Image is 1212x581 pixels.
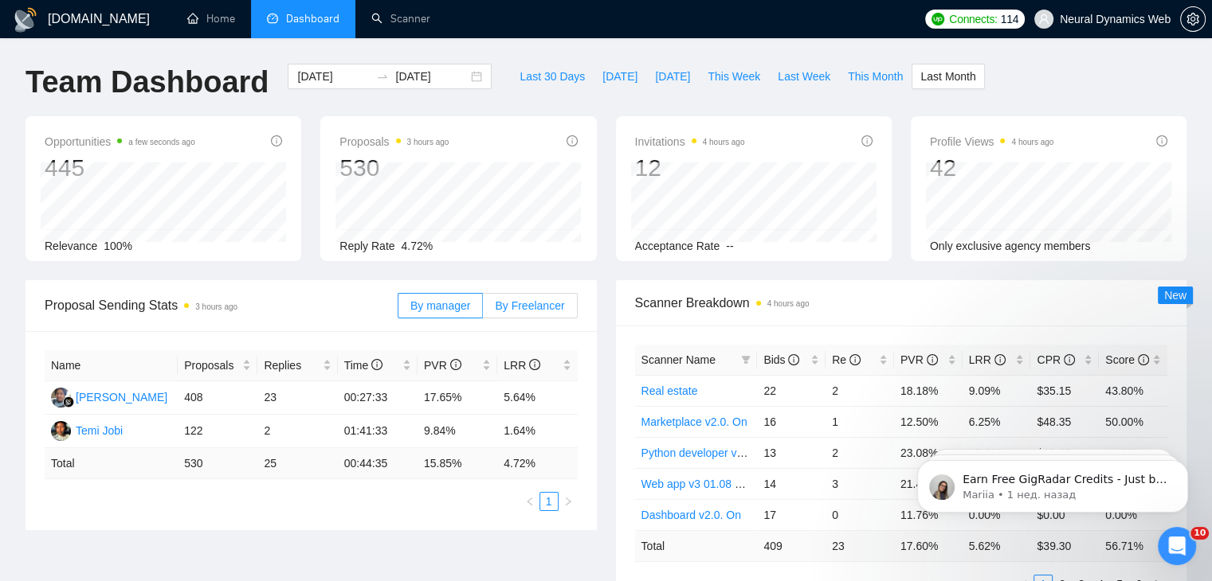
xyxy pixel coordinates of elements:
span: LRR [504,359,540,372]
td: 17.65% [418,381,497,415]
td: 122 [178,415,257,448]
span: Relevance [45,240,97,252]
td: 17 [757,499,826,530]
td: 5.64% [497,381,577,415]
a: searchScanner [371,12,430,25]
span: info-circle [450,359,461,370]
span: user [1038,14,1049,25]
span: info-circle [994,354,1006,365]
span: PVR [424,359,461,372]
th: Proposals [178,350,257,381]
img: AS [51,388,71,407]
a: Web app v3 01.08 boost on 22.08 -[PERSON_NAME] [641,478,908,490]
span: Re [832,353,861,366]
td: 50.00% [1099,406,1167,437]
span: info-circle [567,135,578,146]
time: 3 hours ago [195,302,237,311]
span: info-circle [1138,354,1149,365]
span: Last Week [778,68,830,85]
td: 15.85 % [418,448,497,479]
span: Profile Views [930,132,1054,151]
span: 114 [1001,10,1018,28]
span: 4.72% [402,240,433,252]
span: PVR [900,353,938,366]
img: gigradar-bm.png [63,396,74,407]
time: 4 hours ago [703,138,745,146]
time: a few seconds ago [128,138,194,146]
td: 43.80% [1099,375,1167,406]
span: Scanner Name [641,353,716,366]
li: 1 [539,492,559,511]
a: homeHome [187,12,235,25]
a: Marketplace v2.0. On [641,415,747,428]
span: Bids [763,353,799,366]
td: 01:41:33 [338,415,418,448]
h1: Team Dashboard [25,64,269,101]
th: Name [45,350,178,381]
span: Proposals [184,357,239,374]
span: Time [344,359,382,372]
div: 445 [45,153,195,183]
span: Acceptance Rate [635,240,720,252]
td: 00:44:35 [338,448,418,479]
td: 13 [757,437,826,468]
a: setting [1180,13,1206,25]
button: setting [1180,6,1206,32]
span: to [376,70,389,83]
span: dashboard [267,13,278,24]
td: 25 [257,448,337,479]
td: $ 39.30 [1030,530,1099,561]
a: Real estate [641,384,698,397]
div: 530 [339,153,449,183]
span: Invitations [635,132,745,151]
input: End date [395,68,468,85]
span: This Month [848,68,903,85]
span: -- [726,240,733,252]
button: [DATE] [594,64,646,89]
button: Last Week [769,64,839,89]
span: info-circle [1156,135,1167,146]
img: logo [13,7,38,33]
span: info-circle [271,135,282,146]
td: 3 [826,468,894,499]
span: info-circle [849,354,861,365]
span: info-circle [927,354,938,365]
td: 23 [257,381,337,415]
td: 16 [757,406,826,437]
td: 9.84% [418,415,497,448]
span: setting [1181,13,1205,25]
span: info-circle [861,135,873,146]
img: upwork-logo.png [932,13,944,25]
button: This Month [839,64,912,89]
td: 530 [178,448,257,479]
span: By Freelancer [495,299,564,312]
td: 56.71 % [1099,530,1167,561]
td: 12.50% [894,406,963,437]
span: This Week [708,68,760,85]
li: Next Page [559,492,578,511]
td: 9.09% [963,375,1031,406]
td: 1 [826,406,894,437]
td: 4.72 % [497,448,577,479]
img: T [51,421,71,441]
div: Temi Jobi [76,422,123,439]
a: TTemi Jobi [51,423,123,436]
td: 14 [757,468,826,499]
span: info-circle [371,359,382,370]
span: Scanner Breakdown [635,293,1168,313]
span: Last 30 Days [520,68,585,85]
span: filter [738,348,754,372]
td: 409 [757,530,826,561]
button: left [520,492,539,511]
iframe: Intercom live chat [1158,527,1196,565]
span: info-circle [1064,354,1075,365]
li: Previous Page [520,492,539,511]
span: CPR [1037,353,1074,366]
button: Last 30 Days [511,64,594,89]
td: $48.35 [1030,406,1099,437]
span: New [1164,289,1187,302]
iframe: Intercom notifications сообщение [893,427,1212,538]
span: Opportunities [45,132,195,151]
